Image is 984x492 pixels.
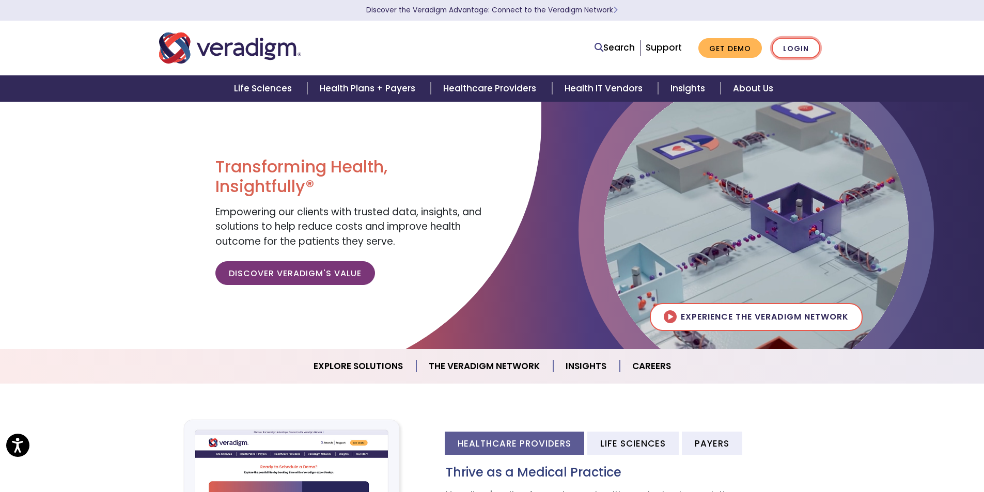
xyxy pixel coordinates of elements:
h3: Thrive as a Medical Practice [446,465,825,480]
li: Payers [682,432,742,455]
img: Veradigm logo [159,31,301,65]
a: Careers [620,353,683,379]
a: Explore Solutions [301,353,416,379]
span: Empowering our clients with trusted data, insights, and solutions to help reduce costs and improv... [215,205,481,248]
a: Discover Veradigm's Value [215,261,375,285]
a: Get Demo [698,38,762,58]
a: Health IT Vendors [552,75,658,102]
li: Healthcare Providers [445,432,584,455]
li: Life Sciences [587,432,679,455]
a: Insights [658,75,721,102]
a: Search [595,41,635,55]
a: Support [646,41,682,54]
a: The Veradigm Network [416,353,553,379]
a: Health Plans + Payers [307,75,431,102]
a: Life Sciences [222,75,307,102]
a: Insights [553,353,620,379]
a: Discover the Veradigm Advantage: Connect to the Veradigm NetworkLearn More [366,5,618,15]
a: Healthcare Providers [431,75,552,102]
span: Learn More [613,5,618,15]
a: Login [772,38,820,59]
a: About Us [721,75,786,102]
h1: Transforming Health, Insightfully® [215,157,484,197]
